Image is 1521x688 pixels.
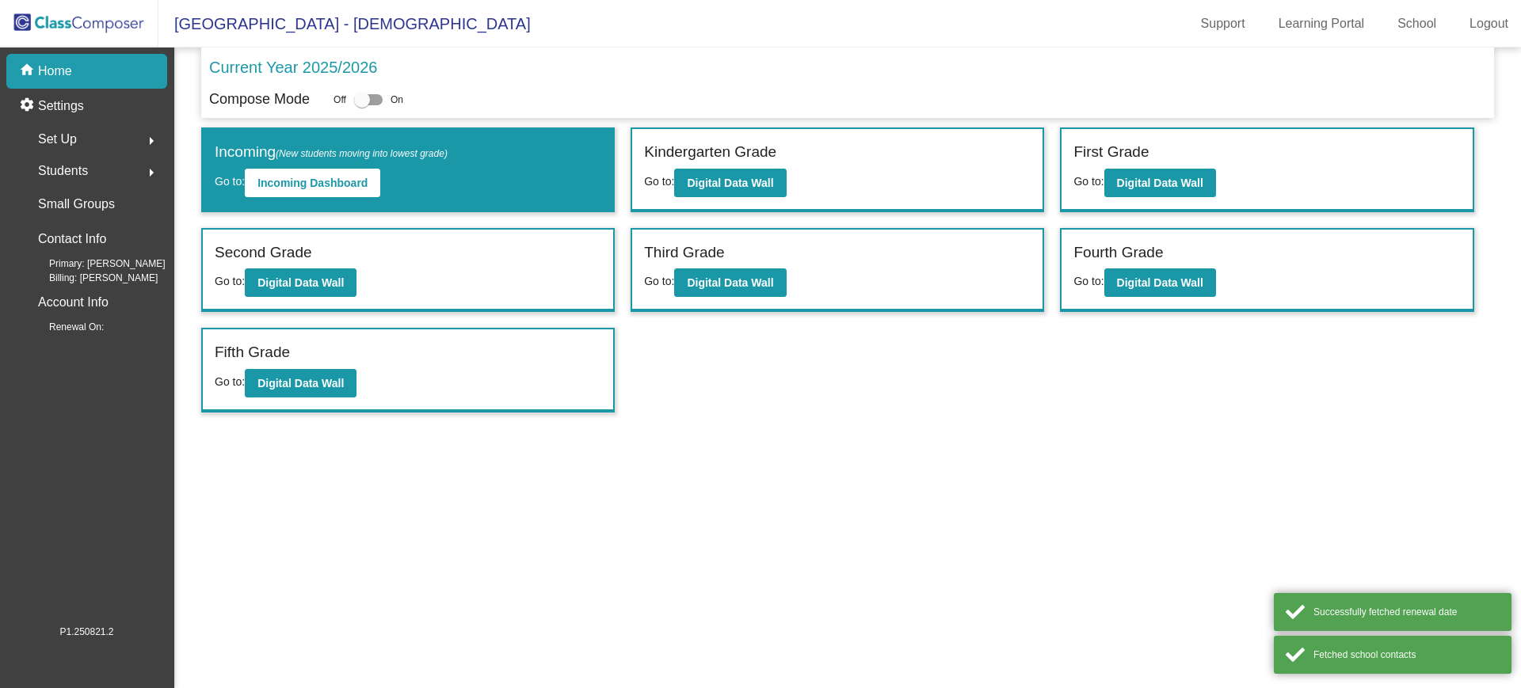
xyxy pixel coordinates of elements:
span: (New students moving into lowest grade) [276,148,448,159]
span: Set Up [38,128,77,150]
p: Settings [38,97,84,116]
mat-icon: settings [19,97,38,116]
b: Digital Data Wall [1117,177,1203,189]
span: Go to: [215,175,245,188]
span: Go to: [215,275,245,287]
button: Incoming Dashboard [245,169,380,197]
div: Fetched school contacts [1313,648,1500,662]
p: Contact Info [38,228,106,250]
button: Digital Data Wall [1104,268,1216,297]
span: Renewal On: [24,320,104,334]
a: Support [1188,11,1258,36]
span: Go to: [644,275,674,287]
b: Digital Data Wall [257,276,344,289]
button: Digital Data Wall [245,268,356,297]
p: Current Year 2025/2026 [209,55,377,79]
label: Third Grade [644,241,724,264]
label: Second Grade [215,241,312,264]
b: Incoming Dashboard [257,177,368,189]
a: Logout [1457,11,1521,36]
div: Successfully fetched renewal date [1313,605,1500,619]
span: Go to: [644,175,674,188]
span: Go to: [1073,175,1104,188]
button: Digital Data Wall [1104,169,1216,197]
b: Digital Data Wall [257,377,344,390]
span: Go to: [1073,275,1104,287]
mat-icon: home [19,62,38,81]
span: Off [334,93,346,107]
p: Account Info [38,291,109,314]
p: Home [38,62,72,81]
button: Digital Data Wall [674,268,786,297]
label: Incoming [215,141,448,164]
span: Primary: [PERSON_NAME] [24,257,166,271]
label: Fifth Grade [215,341,290,364]
b: Digital Data Wall [687,276,773,289]
p: Small Groups [38,193,115,215]
span: Students [38,160,88,182]
button: Digital Data Wall [245,369,356,397]
p: Compose Mode [209,89,310,110]
span: On [391,93,403,107]
button: Digital Data Wall [674,169,786,197]
span: Go to: [215,375,245,388]
span: [GEOGRAPHIC_DATA] - [DEMOGRAPHIC_DATA] [158,11,531,36]
span: Billing: [PERSON_NAME] [24,271,158,285]
label: Fourth Grade [1073,241,1163,264]
label: First Grade [1073,141,1149,164]
label: Kindergarten Grade [644,141,776,164]
b: Digital Data Wall [1117,276,1203,289]
mat-icon: arrow_right [142,131,161,150]
a: Learning Portal [1266,11,1378,36]
b: Digital Data Wall [687,177,773,189]
a: School [1385,11,1449,36]
mat-icon: arrow_right [142,163,161,182]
